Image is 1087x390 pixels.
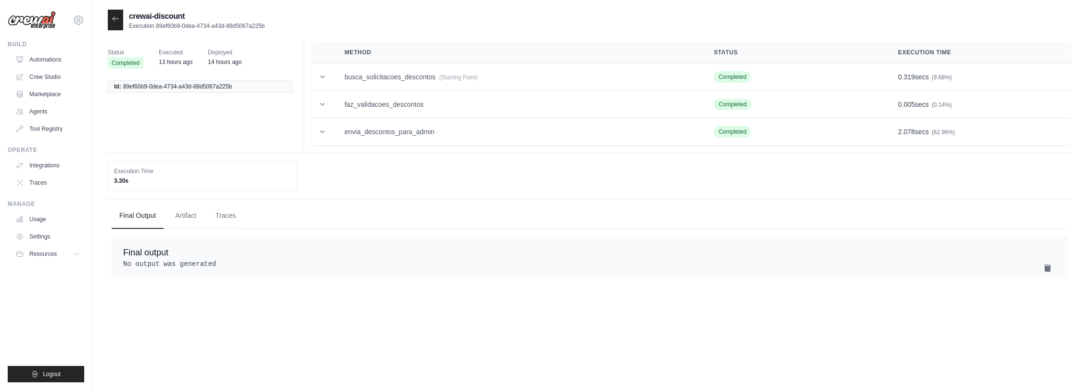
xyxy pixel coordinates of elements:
[114,177,291,185] dd: 3.30s
[932,74,952,81] span: (9.68%)
[108,48,143,57] span: Status
[898,73,915,81] span: 0.319
[167,203,204,229] button: Artifact
[714,99,751,110] span: Completed
[12,175,84,190] a: Traces
[112,203,164,229] button: Final Output
[12,229,84,244] a: Settings
[114,83,121,90] span: Id:
[8,366,84,382] button: Logout
[159,59,192,65] time: August 28, 2025 at 19:56 GMT-3
[702,42,886,63] th: Status
[714,126,751,138] span: Completed
[932,101,952,108] span: (0.14%)
[8,200,84,208] div: Manage
[123,248,168,257] span: Final output
[1039,344,1087,390] iframe: Chat Widget
[159,48,192,57] span: Executed
[123,259,1056,269] pre: No output was generated
[886,63,1072,91] td: secs
[932,129,955,136] span: (62.96%)
[12,104,84,119] a: Agents
[12,158,84,173] a: Integrations
[12,212,84,227] a: Usage
[333,91,702,118] td: faz_validacoes_descontos
[12,87,84,102] a: Marketplace
[12,246,84,262] button: Resources
[208,48,242,57] span: Deployed
[129,22,265,30] p: Execution 89ef60b9-0dea-4734-a43d-88d5067a225b
[43,370,61,378] span: Logout
[129,11,265,22] h2: crewai-discount
[108,57,143,69] span: Completed
[208,59,242,65] time: August 28, 2025 at 19:18 GMT-3
[123,83,232,90] span: 89ef60b9-0dea-4734-a43d-88d5067a225b
[439,74,478,81] span: (Starting Point)
[333,42,702,63] th: Method
[886,91,1072,118] td: secs
[12,121,84,137] a: Tool Registry
[8,40,84,48] div: Build
[886,42,1072,63] th: Execution Time
[714,71,751,83] span: Completed
[898,128,915,136] span: 2.078
[898,101,915,108] span: 0.005
[208,203,243,229] button: Traces
[333,63,702,91] td: busca_solicitacoes_descontos
[1039,344,1087,390] div: Widget de chat
[114,167,291,175] dt: Execution Time
[886,118,1072,146] td: secs
[12,69,84,85] a: Crew Studio
[8,11,56,29] img: Logo
[29,250,57,258] span: Resources
[333,118,702,146] td: envia_descontos_para_admin
[12,52,84,67] a: Automations
[8,146,84,154] div: Operate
